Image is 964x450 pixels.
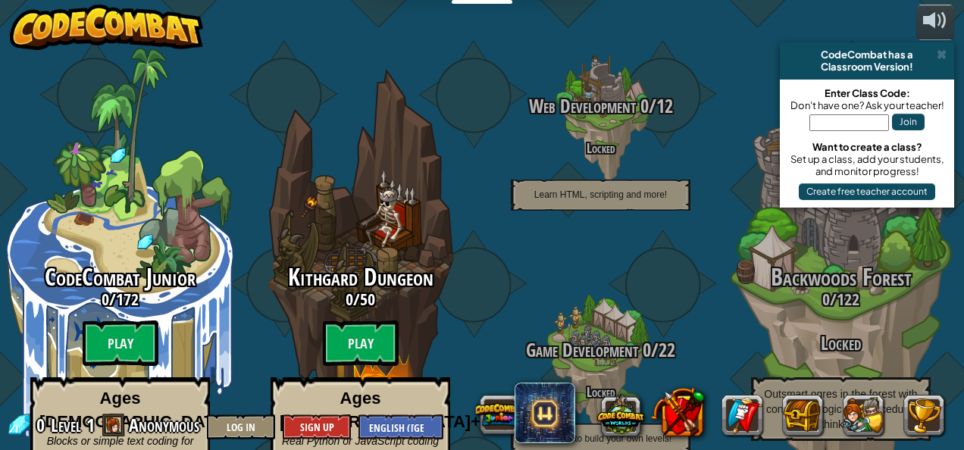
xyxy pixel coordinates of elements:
[534,189,667,200] span: Learn HTML, scripting and more!
[916,5,954,40] button: Adjust volume
[787,99,947,111] div: Don't have one? Ask your teacher!
[207,414,275,439] button: Log In
[892,114,925,130] button: Join
[771,261,912,293] span: Backwoods Forest
[102,288,109,311] span: 0
[480,141,721,155] h4: Locked
[721,290,961,308] h3: /
[283,414,351,439] button: Sign Up
[288,261,433,293] span: Kithgard Dungeon
[786,61,948,73] div: Classroom Version!
[240,290,480,308] h3: /
[346,288,353,311] span: 0
[638,337,651,363] span: 0
[822,288,830,311] span: 0
[360,288,375,311] span: 50
[787,153,947,177] div: Set up a class, add your students, and monitor progress!
[86,413,95,437] span: 1
[786,48,948,61] div: CodeCombat has a
[659,337,675,363] span: 22
[280,389,480,431] strong: Ages [DEMOGRAPHIC_DATA]+
[480,340,721,361] h3: /
[526,337,638,363] span: Game Development
[721,333,961,354] h3: Locked
[36,413,49,437] span: 0
[787,141,947,153] div: Want to create a class?
[656,93,673,119] span: 12
[39,389,230,431] strong: Ages [DEMOGRAPHIC_DATA]
[51,413,81,438] span: Level
[799,183,935,200] button: Create free teacher account
[529,93,636,119] span: Web Development
[129,413,199,437] span: Anonymous
[480,96,721,117] h3: /
[45,261,196,293] span: CodeCombat Junior
[636,93,649,119] span: 0
[116,288,139,311] span: 172
[10,5,204,50] img: CodeCombat - Learn how to code by playing a game
[323,320,399,366] btn: Play
[837,288,859,311] span: 122
[83,320,158,366] btn: Play
[787,87,947,99] div: Enter Class Code:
